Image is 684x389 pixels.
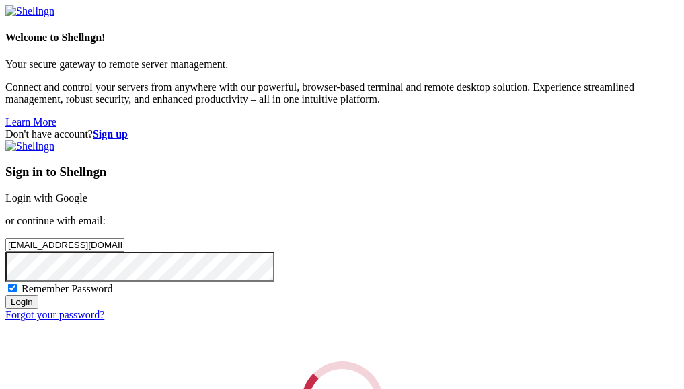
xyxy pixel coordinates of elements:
div: Don't have account? [5,128,679,140]
a: Login with Google [5,192,87,204]
p: or continue with email: [5,215,679,227]
a: Forgot your password? [5,309,104,320]
a: Sign up [93,128,128,140]
input: Email address [5,238,124,252]
p: Connect and control your servers from anywhere with our powerful, browser-based terminal and remo... [5,81,679,105]
img: Shellngn [5,5,54,17]
span: Remember Password [22,283,113,294]
p: Your secure gateway to remote server management. [5,58,679,71]
h4: Welcome to Shellngn! [5,32,679,44]
h3: Sign in to Shellngn [5,165,679,179]
input: Remember Password [8,284,17,292]
input: Login [5,295,38,309]
a: Learn More [5,116,56,128]
img: Shellngn [5,140,54,153]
